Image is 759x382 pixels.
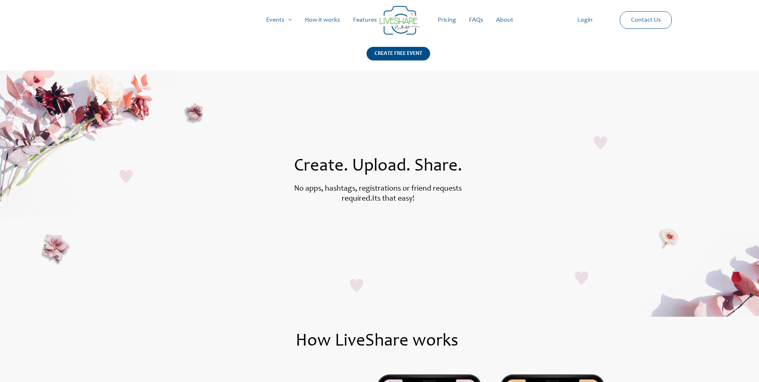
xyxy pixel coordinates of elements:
[294,158,462,175] span: Create. Upload. Share.
[490,7,520,33] a: About
[625,12,667,28] a: Contact Us
[294,185,462,203] label: No apps, hashtags, registrations or friend requests required.
[571,7,599,33] a: Login
[380,6,420,35] img: Group 14 | Live Photo Slideshow for Events | Create Free Events Album for Any Occasion
[346,7,383,33] a: Features
[431,7,463,33] a: Pricing
[366,47,430,60] div: CREATE FREE EVENT
[298,7,346,33] a: How it works
[463,7,490,33] a: FAQs
[260,7,298,33] a: Events
[366,47,430,70] a: CREATE FREE EVENT
[372,195,415,203] label: Its that easy!
[14,7,745,33] nav: Site Navigation
[80,333,674,350] h1: How LiveShare works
